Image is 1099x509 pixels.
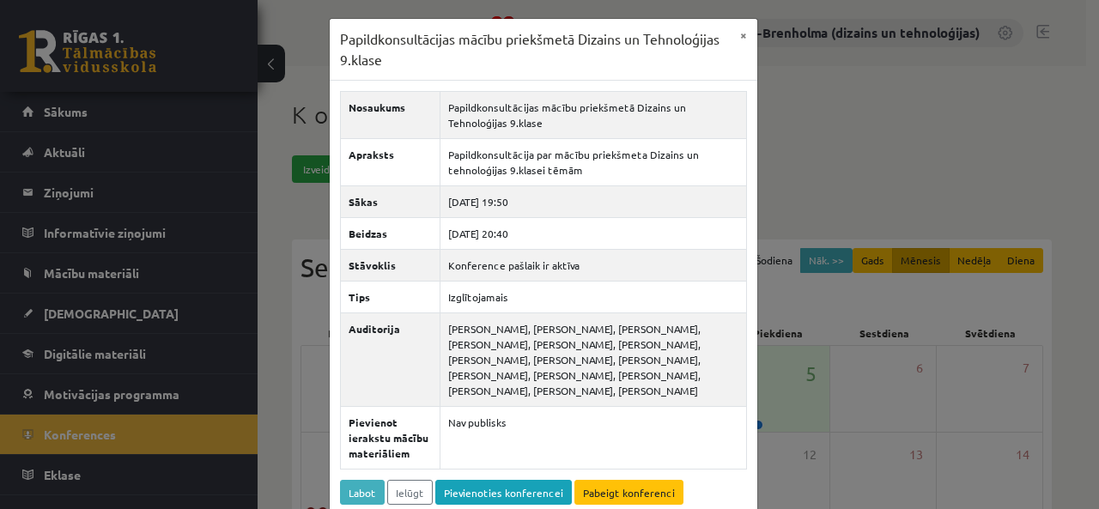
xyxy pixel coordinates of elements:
[440,218,746,250] td: [DATE] 20:40
[340,92,440,139] th: Nosaukums
[440,186,746,218] td: [DATE] 19:50
[440,282,746,313] td: Izglītojamais
[440,92,746,139] td: Papildkonsultācijas mācību priekšmetā Dizains un Tehnoloģijas 9.klase
[440,139,746,186] td: Papildkonsultācija par mācību priekšmeta Dizains un tehnoloģijas 9.klasei tēmām
[435,480,572,505] a: Pievienoties konferencei
[730,19,757,52] button: ×
[440,407,746,470] td: Nav publisks
[387,480,433,505] a: Ielūgt
[340,282,440,313] th: Tips
[440,313,746,407] td: [PERSON_NAME], [PERSON_NAME], [PERSON_NAME], [PERSON_NAME], [PERSON_NAME], [PERSON_NAME], [PERSON...
[340,186,440,218] th: Sākas
[340,407,440,470] th: Pievienot ierakstu mācību materiāliem
[340,250,440,282] th: Stāvoklis
[340,218,440,250] th: Beidzas
[574,480,683,505] a: Pabeigt konferenci
[440,250,746,282] td: Konference pašlaik ir aktīva
[340,313,440,407] th: Auditorija
[340,139,440,186] th: Apraksts
[340,29,730,70] h3: Papildkonsultācijas mācību priekšmetā Dizains un Tehnoloģijas 9.klase
[340,480,385,505] a: Labot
